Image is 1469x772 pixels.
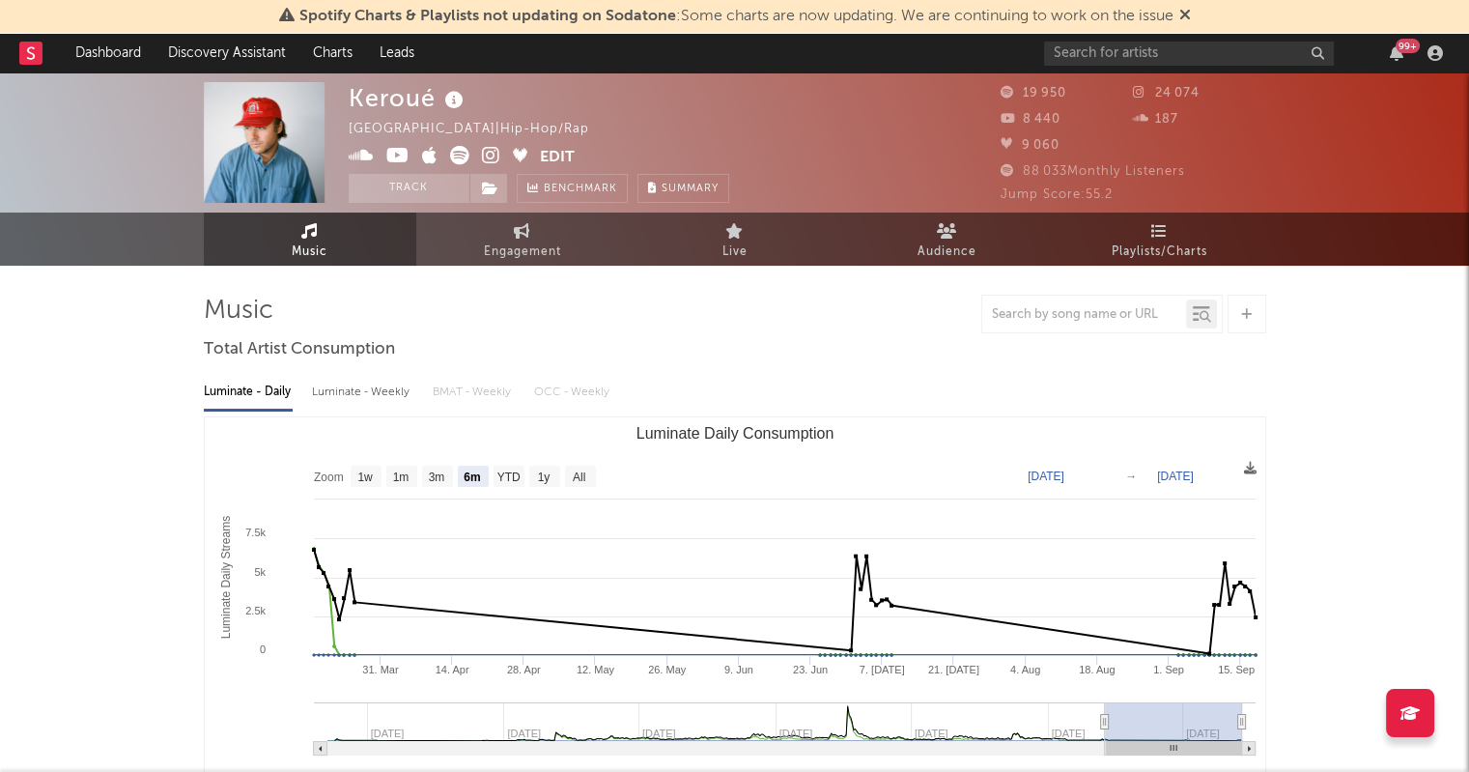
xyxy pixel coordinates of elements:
button: Track [349,174,469,203]
text: 1m [392,471,409,484]
span: 19 950 [1001,87,1066,100]
text: 14. Apr [435,664,468,675]
a: Audience [841,213,1054,266]
div: Luminate - Weekly [312,376,413,409]
button: Summary [637,174,729,203]
button: 99+ [1390,45,1403,61]
div: Keroué [349,82,468,114]
span: 24 074 [1133,87,1200,100]
text: → [1125,470,1137,483]
span: Live [722,241,748,264]
span: Summary [662,184,719,194]
text: YTD [496,471,520,484]
span: Music [292,241,327,264]
text: Luminate Daily Streams [219,516,233,639]
span: 187 [1133,113,1178,126]
div: 99 + [1396,39,1420,53]
input: Search for artists [1044,42,1334,66]
text: 7.5k [245,527,266,538]
a: Live [629,213,841,266]
text: 18. Aug [1079,664,1115,675]
text: 3m [428,471,444,484]
span: Spotify Charts & Playlists not updating on Sodatone [299,9,676,24]
text: 6m [464,471,480,484]
span: Audience [918,241,976,264]
span: 88 033 Monthly Listeners [1001,165,1185,178]
span: : Some charts are now updating. We are continuing to work on the issue [299,9,1173,24]
text: 4. Aug [1009,664,1039,675]
text: 28. Apr [506,664,540,675]
span: Total Artist Consumption [204,338,395,361]
a: Charts [299,34,366,72]
text: All [572,471,584,484]
text: 1w [357,471,373,484]
text: 1. Sep [1153,664,1184,675]
a: Dashboard [62,34,155,72]
span: 9 060 [1001,139,1059,152]
text: 12. May [576,664,614,675]
button: Edit [540,146,575,170]
div: Luminate - Daily [204,376,293,409]
a: Benchmark [517,174,628,203]
text: 5k [254,566,266,578]
text: [DATE] [1028,470,1064,483]
span: Engagement [484,241,561,264]
text: 31. Mar [362,664,399,675]
span: Playlists/Charts [1112,241,1207,264]
text: Zoom [314,471,344,484]
text: 23. Jun [792,664,827,675]
text: 15. Sep [1217,664,1254,675]
input: Search by song name or URL [982,307,1186,323]
a: Discovery Assistant [155,34,299,72]
span: Benchmark [544,178,617,201]
text: [DATE] [1157,470,1194,483]
a: Music [204,213,416,266]
text: 0 [259,643,265,655]
text: 2.5k [245,605,266,616]
text: 9. Jun [723,664,752,675]
text: Luminate Daily Consumption [636,425,833,442]
div: [GEOGRAPHIC_DATA] | Hip-Hop/Rap [349,118,611,141]
text: 1y [537,471,550,484]
span: Dismiss [1179,9,1191,24]
span: 8 440 [1001,113,1060,126]
a: Leads [366,34,428,72]
text: 26. May [648,664,687,675]
a: Playlists/Charts [1054,213,1266,266]
text: 21. [DATE] [927,664,978,675]
a: Engagement [416,213,629,266]
span: Jump Score: 55.2 [1001,188,1113,201]
text: 7. [DATE] [859,664,904,675]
